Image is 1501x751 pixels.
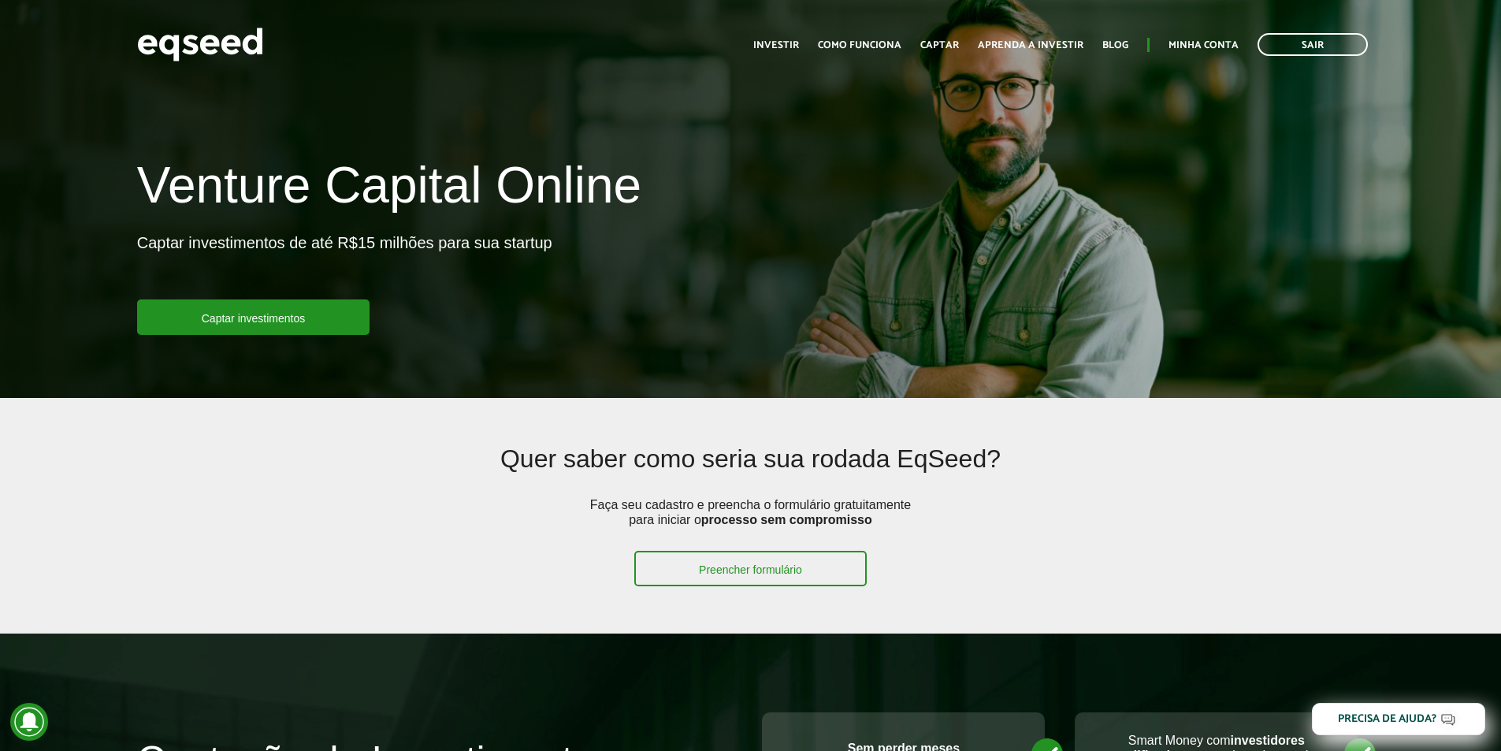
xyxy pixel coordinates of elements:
img: EqSeed [137,24,263,65]
strong: processo sem compromisso [701,513,872,526]
h1: Venture Capital Online [137,158,641,221]
a: Como funciona [818,40,901,50]
p: Captar investimentos de até R$15 milhões para sua startup [137,233,552,299]
a: Blog [1102,40,1128,50]
a: Sair [1258,33,1368,56]
p: Faça seu cadastro e preencha o formulário gratuitamente para iniciar o [585,497,916,551]
a: Captar [920,40,959,50]
a: Minha conta [1168,40,1239,50]
a: Captar investimentos [137,299,370,335]
a: Aprenda a investir [978,40,1083,50]
a: Investir [753,40,799,50]
a: Preencher formulário [634,551,867,586]
h2: Quer saber como seria sua rodada EqSeed? [262,445,1239,496]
